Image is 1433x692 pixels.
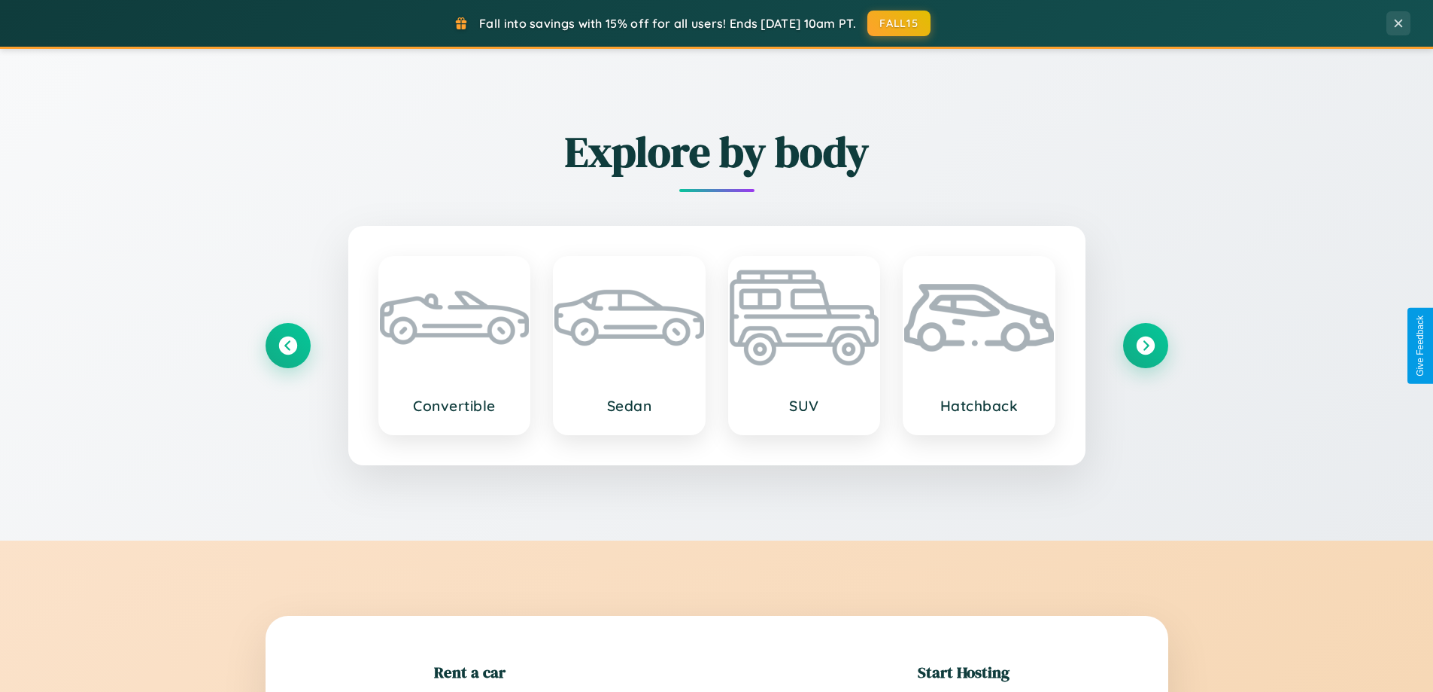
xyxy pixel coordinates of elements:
[745,397,864,415] h3: SUV
[1415,316,1425,376] div: Give Feedback
[867,11,931,36] button: FALL15
[918,661,1009,683] h2: Start Hosting
[569,397,689,415] h3: Sedan
[266,123,1168,181] h2: Explore by body
[434,661,505,683] h2: Rent a car
[919,397,1039,415] h3: Hatchback
[479,16,856,31] span: Fall into savings with 15% off for all users! Ends [DATE] 10am PT.
[395,397,515,415] h3: Convertible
